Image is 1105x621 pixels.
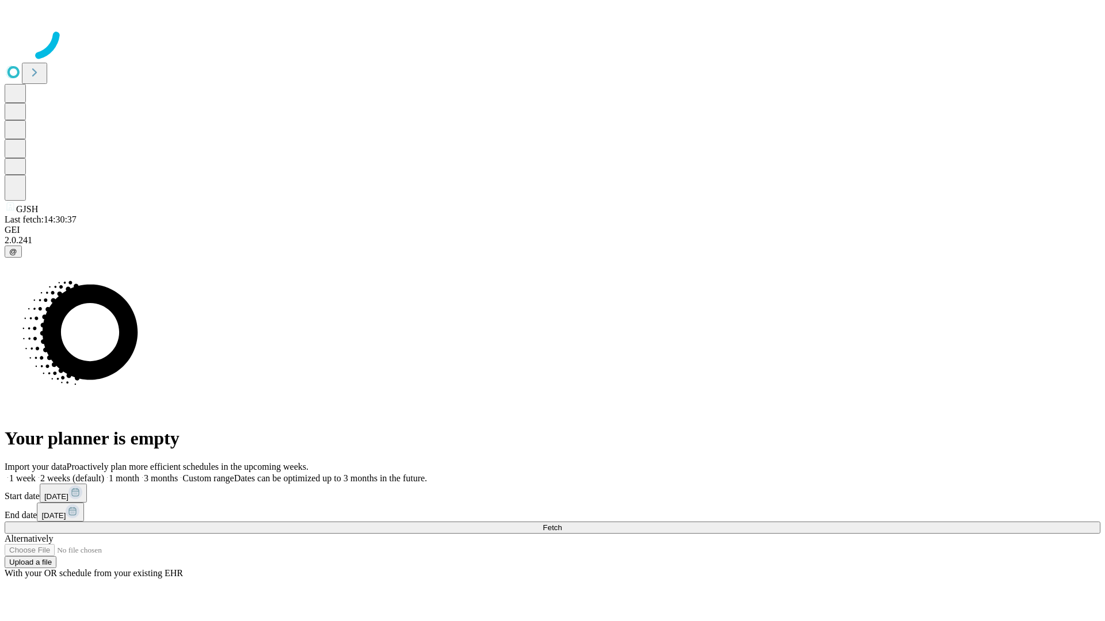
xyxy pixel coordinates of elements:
[234,473,427,483] span: Dates can be optimized up to 3 months in the future.
[9,247,17,256] span: @
[5,556,56,568] button: Upload a file
[5,534,53,543] span: Alternatively
[40,484,87,503] button: [DATE]
[5,462,67,471] span: Import your data
[67,462,308,471] span: Proactively plan more efficient schedules in the upcoming weeks.
[5,484,1100,503] div: Start date
[41,511,66,520] span: [DATE]
[182,473,234,483] span: Custom range
[5,503,1100,522] div: End date
[5,568,183,578] span: With your OR schedule from your existing EHR
[44,492,68,501] span: [DATE]
[5,428,1100,449] h1: Your planner is empty
[37,503,84,522] button: [DATE]
[5,246,22,258] button: @
[144,473,178,483] span: 3 months
[40,473,104,483] span: 2 weeks (default)
[16,204,38,214] span: GJSH
[5,214,77,224] span: Last fetch: 14:30:37
[543,523,562,532] span: Fetch
[109,473,139,483] span: 1 month
[5,235,1100,246] div: 2.0.241
[5,522,1100,534] button: Fetch
[5,225,1100,235] div: GEI
[9,473,36,483] span: 1 week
